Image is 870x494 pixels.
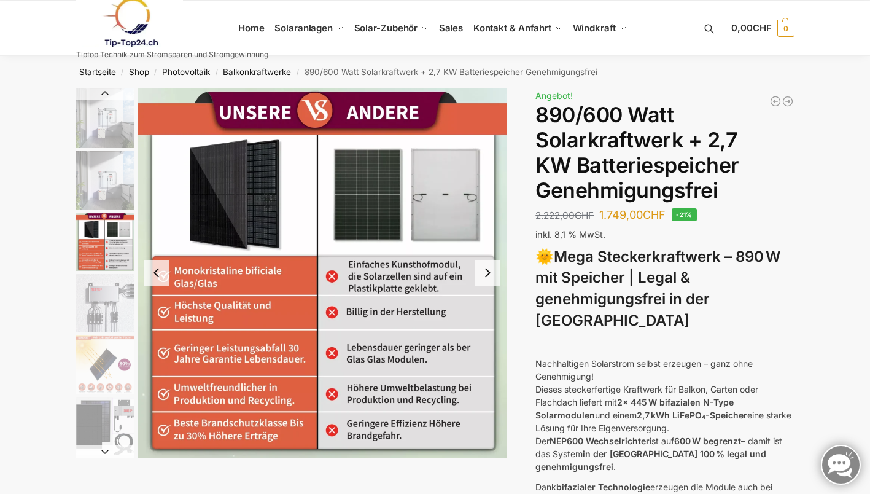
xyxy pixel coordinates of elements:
p: Nachhaltigen Solarstrom selbst erzeugen – ganz ohne Genehmigung! Dieses steckerfertige Kraftwerk ... [535,357,794,473]
a: 0,00CHF 0 [731,10,794,47]
a: Balkonkraftwerk 890 Watt Solarmodulleistung mit 2kW/h Zendure Speicher [782,95,794,108]
a: Solar-Zubehör [349,1,433,56]
strong: bifazialer Technologie [556,482,650,492]
img: Balkonkraftwerk mit 2,7kw Speicher [76,151,134,210]
strong: NEP600 Wechselrichter [550,436,650,446]
button: Next slide [475,260,500,286]
span: CHF [643,208,666,221]
a: Windkraft [567,1,632,56]
span: 0 [777,20,794,37]
li: 6 / 12 [73,395,134,457]
img: Balkonkraftwerk 860 [76,397,134,455]
img: Bificial im Vergleich zu billig Modulen [76,213,134,271]
span: inkl. 8,1 % MwSt. [535,229,605,240]
a: Balkonkraftwerke [223,67,291,77]
span: Sales [439,22,464,34]
span: Solaranlagen [274,22,333,34]
a: Photovoltaik [162,67,210,77]
span: Kontakt & Anfahrt [473,22,551,34]
li: 3 / 12 [138,88,507,458]
bdi: 1.749,00 [599,208,666,221]
span: / [116,68,129,77]
a: Startseite [79,67,116,77]
button: Previous slide [144,260,169,286]
span: / [149,68,162,77]
span: 0,00 [731,22,771,34]
li: 3 / 12 [73,211,134,272]
strong: 2,7 kWh LiFePO₄-Speicher [637,410,747,420]
bdi: 2.222,00 [535,210,594,221]
img: Balkonkraftwerk mit 2,7kw Speicher [76,88,134,148]
p: Tiptop Technik zum Stromsparen und Stromgewinnung [76,51,268,58]
img: Bificial im Vergleich zu billig Modulen [138,88,507,458]
strong: 2x 445 W bifazialen N-Type Solarmodulen [535,397,734,420]
li: 4 / 12 [73,272,134,334]
span: CHF [753,22,772,34]
h1: 890/600 Watt Solarkraftwerk + 2,7 KW Batteriespeicher Genehmigungsfrei [535,103,794,203]
span: Solar-Zubehör [354,22,418,34]
li: 5 / 12 [73,334,134,395]
a: Sales [433,1,468,56]
img: Bificial 30 % mehr Leistung [76,335,134,394]
a: Solaranlagen [270,1,349,56]
button: Previous slide [76,87,134,100]
span: Angebot! [535,90,573,101]
nav: Breadcrumb [54,56,816,88]
a: Shop [129,67,149,77]
strong: in der [GEOGRAPHIC_DATA] 100 % legal und genehmigungsfrei [535,449,766,472]
span: / [210,68,223,77]
img: BDS1000 [76,274,134,332]
li: 1 / 12 [73,88,134,149]
strong: Mega Steckerkraftwerk – 890 W mit Speicher | Legal & genehmigungsfrei in der [GEOGRAPHIC_DATA] [535,248,780,329]
span: -21% [672,208,697,221]
a: Kontakt & Anfahrt [468,1,567,56]
span: Windkraft [573,22,616,34]
li: 2 / 12 [73,149,134,211]
span: / [291,68,304,77]
a: Balkonkraftwerk 405/600 Watt erweiterbar [769,95,782,108]
h3: 🌞 [535,246,794,332]
button: Next slide [76,445,134,458]
span: CHF [575,210,594,221]
strong: 600 W begrenzt [674,436,741,446]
